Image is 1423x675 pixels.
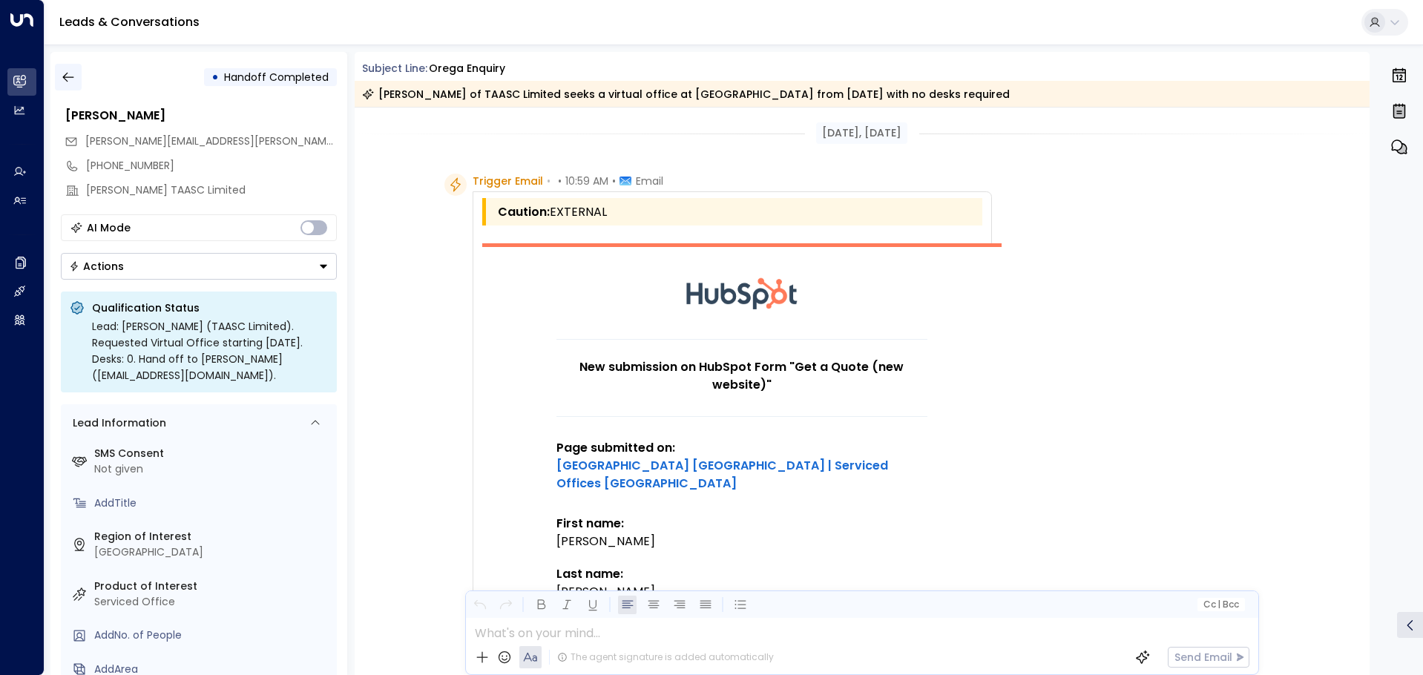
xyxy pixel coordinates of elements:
button: Redo [496,596,515,614]
span: Email [636,174,663,188]
div: [PERSON_NAME] [556,583,927,601]
a: [GEOGRAPHIC_DATA] [GEOGRAPHIC_DATA] | Serviced Offices [GEOGRAPHIC_DATA] [556,457,927,493]
span: • [612,174,616,188]
span: • [547,174,551,188]
div: [PERSON_NAME] of TAASC Limited seeks a virtual office at [GEOGRAPHIC_DATA] from [DATE] with no de... [362,87,1010,102]
span: Subject Line: [362,61,427,76]
span: • [558,174,562,188]
a: Leads & Conversations [59,13,200,30]
div: Lead: [PERSON_NAME] (TAASC Limited). Requested Virtual Office starting [DATE]. Desks: 0. Hand off... [92,318,328,383]
span: Trigger Email [473,174,543,188]
div: Button group with a nested menu [61,253,337,280]
div: • [211,64,219,90]
span: 10:59 AM [565,174,608,188]
div: [PHONE_NUMBER] [86,158,337,174]
div: Orega Enquiry [429,61,505,76]
span: [PERSON_NAME][EMAIL_ADDRESS][PERSON_NAME][DOMAIN_NAME] [85,134,420,148]
span: Cc Bcc [1203,599,1238,610]
strong: First name: [556,515,624,532]
h1: New submission on HubSpot Form "Get a Quote (new website)" [556,358,927,394]
div: AddNo. of People [94,628,331,643]
label: SMS Consent [94,446,331,461]
label: Product of Interest [94,579,331,594]
strong: Page submitted on: [556,439,927,492]
div: [PERSON_NAME] TAASC Limited [86,182,337,198]
div: Not given [94,461,331,477]
span: jamie.fearn@taasc.co.uk [85,134,337,149]
span: Caution: [498,203,550,221]
p: Qualification Status [92,300,328,315]
button: Undo [470,596,489,614]
div: The agent signature is added automatically [557,651,774,664]
div: [DATE], [DATE] [816,122,907,144]
strong: Last name: [556,565,623,582]
div: AI Mode [87,220,131,235]
span: | [1217,599,1220,610]
div: [GEOGRAPHIC_DATA] [94,544,331,560]
button: Actions [61,253,337,280]
label: Region of Interest [94,529,331,544]
div: Serviced Office [94,594,331,610]
div: AddTitle [94,495,331,511]
button: Cc|Bcc [1197,598,1244,612]
div: EXTERNAL [498,203,978,221]
img: HubSpot [686,247,798,339]
div: [PERSON_NAME] [65,107,337,125]
div: Lead Information [68,415,166,431]
div: [PERSON_NAME] [556,533,927,550]
div: Actions [69,260,124,273]
span: Handoff Completed [224,70,329,85]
